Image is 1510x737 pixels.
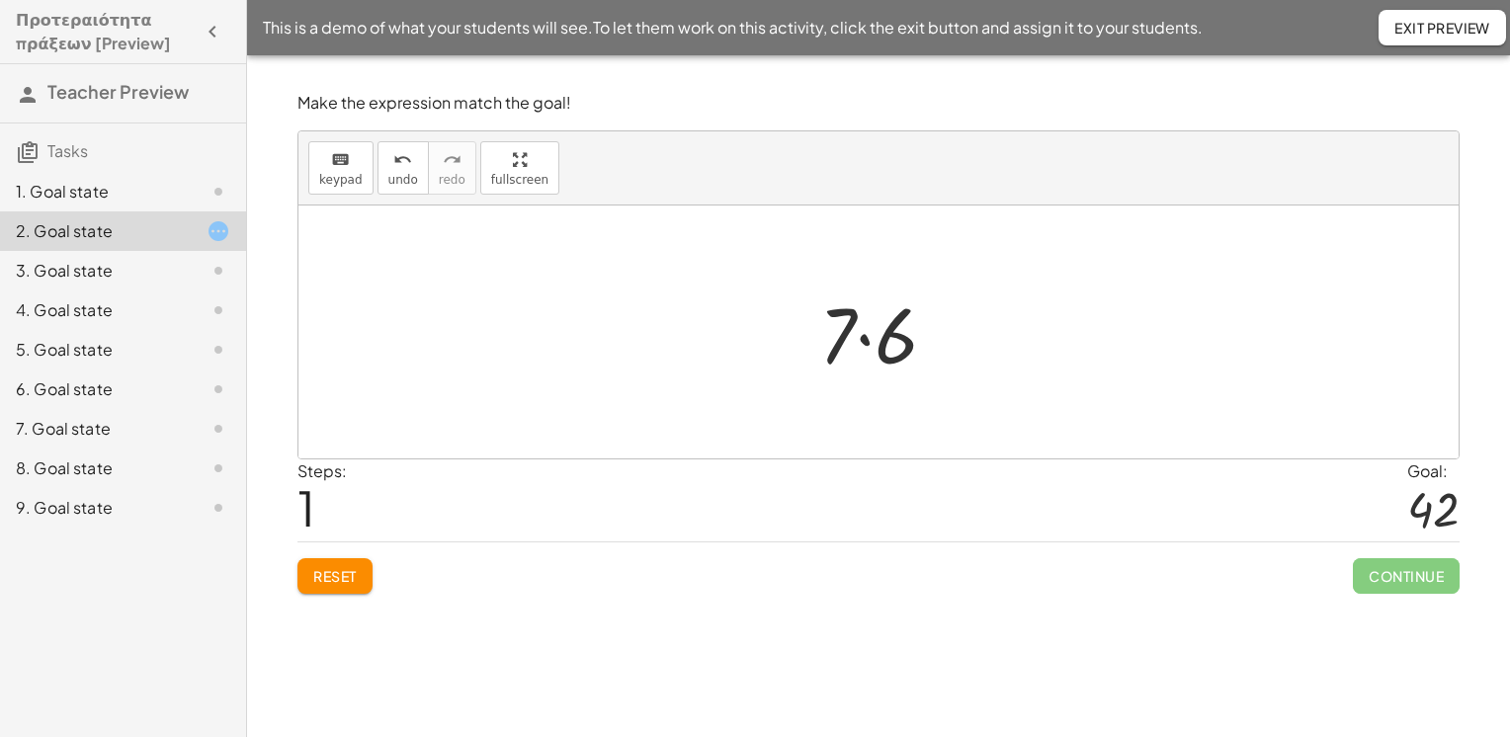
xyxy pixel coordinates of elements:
[377,141,429,195] button: undoundo
[297,460,347,481] label: Steps:
[313,567,357,585] span: Reset
[207,180,230,204] i: Task not started.
[16,417,175,441] div: 7. Goal state
[207,219,230,243] i: Task started.
[16,496,175,520] div: 9. Goal state
[207,496,230,520] i: Task not started.
[47,140,88,161] span: Tasks
[207,377,230,401] i: Task not started.
[428,141,476,195] button: redoredo
[297,92,1460,115] p: Make the expression match the goal!
[16,338,175,362] div: 5. Goal state
[393,148,412,172] i: undo
[16,8,195,55] h4: Προτεραιότητα πράξεων [Preview]
[1394,19,1490,37] span: Exit Preview
[207,298,230,322] i: Task not started.
[207,456,230,480] i: Task not started.
[16,377,175,401] div: 6. Goal state
[388,173,418,187] span: undo
[16,219,175,243] div: 2. Goal state
[443,148,461,172] i: redo
[439,173,465,187] span: redo
[331,148,350,172] i: keyboard
[319,173,363,187] span: keypad
[16,298,175,322] div: 4. Goal state
[308,141,374,195] button: keyboardkeypad
[480,141,559,195] button: fullscreen
[207,338,230,362] i: Task not started.
[16,259,175,283] div: 3. Goal state
[263,16,1203,40] span: This is a demo of what your students will see. To let them work on this activity, click the exit ...
[207,417,230,441] i: Task not started.
[1379,10,1506,45] button: Exit Preview
[16,456,175,480] div: 8. Goal state
[297,558,373,594] button: Reset
[1407,459,1460,483] div: Goal:
[491,173,548,187] span: fullscreen
[297,477,315,537] span: 1
[207,259,230,283] i: Task not started.
[47,80,189,103] span: Teacher Preview
[16,180,175,204] div: 1. Goal state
